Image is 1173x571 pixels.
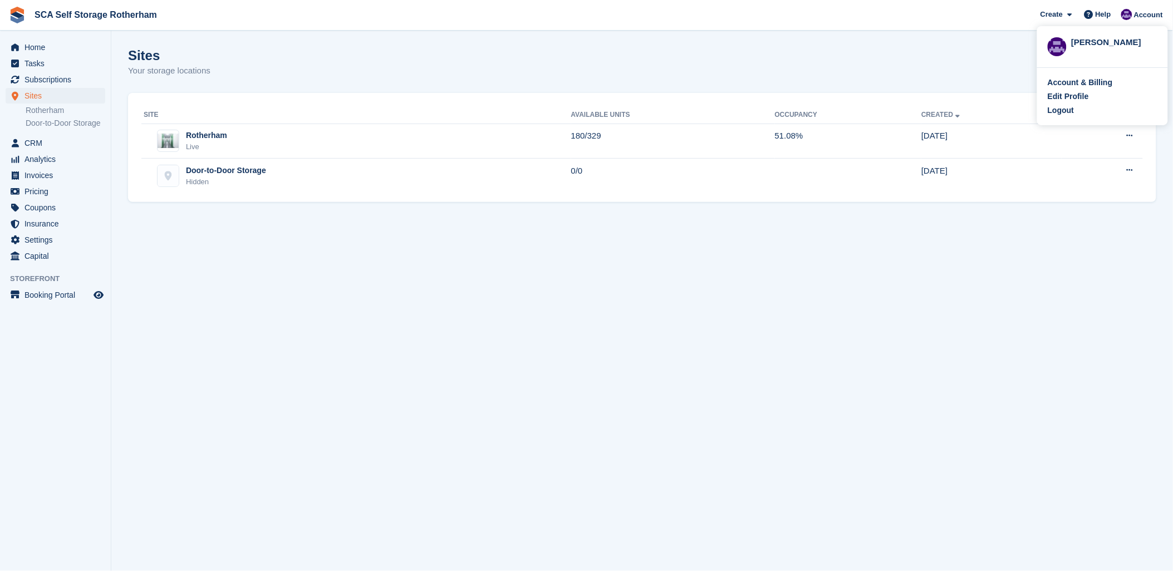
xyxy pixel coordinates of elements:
[1048,91,1157,102] a: Edit Profile
[26,105,105,116] a: Rotherham
[24,200,91,215] span: Coupons
[1048,77,1113,88] div: Account & Billing
[6,248,105,264] a: menu
[1048,105,1157,116] a: Logout
[24,184,91,199] span: Pricing
[24,232,91,248] span: Settings
[775,106,922,124] th: Occupancy
[24,216,91,232] span: Insurance
[186,176,266,188] div: Hidden
[6,135,105,151] a: menu
[158,134,179,148] img: Image of Rotherham site
[24,248,91,264] span: Capital
[571,124,775,159] td: 180/329
[1048,91,1089,102] div: Edit Profile
[571,106,775,124] th: Available Units
[6,184,105,199] a: menu
[26,118,105,129] a: Door-to-Door Storage
[186,141,227,152] div: Live
[10,273,111,284] span: Storefront
[186,165,266,176] div: Door-to-Door Storage
[571,159,775,193] td: 0/0
[1071,36,1157,46] div: [PERSON_NAME]
[1121,9,1132,20] img: Kelly Neesham
[128,65,210,77] p: Your storage locations
[6,40,105,55] a: menu
[24,168,91,183] span: Invoices
[6,216,105,232] a: menu
[6,200,105,215] a: menu
[24,135,91,151] span: CRM
[6,168,105,183] a: menu
[1041,9,1063,20] span: Create
[6,88,105,104] a: menu
[1048,37,1067,56] img: Kelly Neesham
[24,287,91,303] span: Booking Portal
[775,124,922,159] td: 51.08%
[921,124,1062,159] td: [DATE]
[24,88,91,104] span: Sites
[6,72,105,87] a: menu
[921,111,962,119] a: Created
[6,151,105,167] a: menu
[1048,77,1157,88] a: Account & Billing
[6,287,105,303] a: menu
[24,56,91,71] span: Tasks
[1096,9,1111,20] span: Help
[141,106,571,124] th: Site
[128,48,210,63] h1: Sites
[158,165,179,186] img: Door-to-Door Storage site image placeholder
[1134,9,1163,21] span: Account
[92,288,105,302] a: Preview store
[921,159,1062,193] td: [DATE]
[1048,105,1074,116] div: Logout
[6,232,105,248] a: menu
[24,72,91,87] span: Subscriptions
[24,40,91,55] span: Home
[9,7,26,23] img: stora-icon-8386f47178a22dfd0bd8f6a31ec36ba5ce8667c1dd55bd0f319d3a0aa187defe.svg
[186,130,227,141] div: Rotherham
[30,6,161,24] a: SCA Self Storage Rotherham
[6,56,105,71] a: menu
[24,151,91,167] span: Analytics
